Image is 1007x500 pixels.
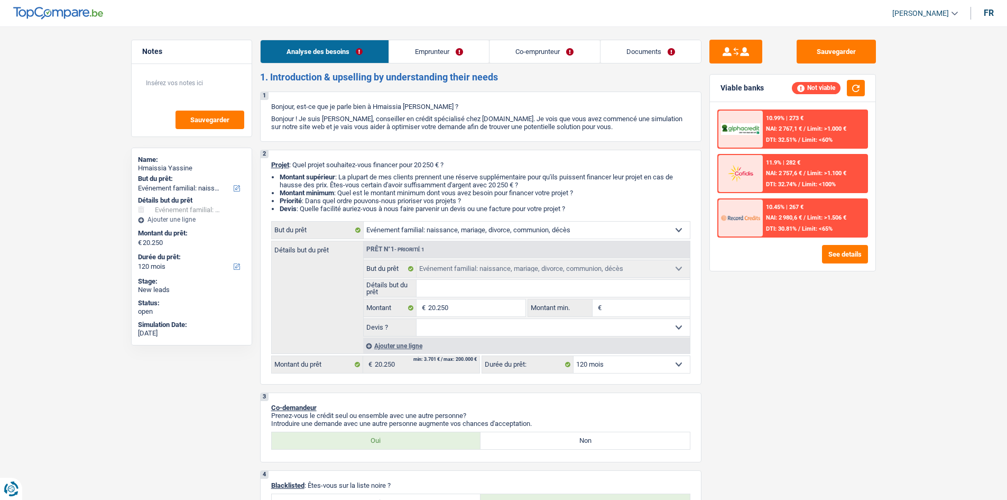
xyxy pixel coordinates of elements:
[138,175,243,183] label: But du prêt:
[142,47,241,56] h5: Notes
[766,159,800,166] div: 11.9% | 282 €
[798,181,800,188] span: /
[271,161,289,169] span: Projet
[138,286,245,294] div: New leads
[190,116,229,123] span: Sauvegarder
[271,103,690,111] p: Bonjour, est-ce que je parle bien à Hmaissia [PERSON_NAME] ?
[280,205,690,213] li: : Quelle facilité auriez-vous à nous faire parvenir un devis ou une facture pour votre projet ?
[280,197,302,205] strong: Priorité
[766,204,803,211] div: 10.45% | 267 €
[138,164,245,172] div: Hmaissia Yassine
[721,163,760,183] img: Cofidis
[766,170,802,177] span: NAI: 2 757,6 €
[364,319,417,336] label: Devis ?
[413,357,477,362] div: min: 3.701 € / max: 200.000 €
[892,9,949,18] span: [PERSON_NAME]
[261,393,269,401] div: 3
[766,225,797,232] span: DTI: 30.81%
[271,115,690,131] p: Bonjour ! Je suis [PERSON_NAME], conseiller en crédit spécialisé chez [DOMAIN_NAME]. Je vois que ...
[766,214,802,221] span: NAI: 2 980,6 €
[364,299,417,316] label: Montant
[271,404,317,412] span: Co-demandeur
[138,196,245,205] div: Détails but du prêt
[721,123,760,135] img: AlphaCredit
[807,125,846,132] span: Limit: >1.000 €
[271,481,690,489] p: : Êtes-vous sur la liste noire ?
[280,189,334,197] strong: Montant minimum
[138,239,142,247] span: €
[272,222,364,239] label: But du prêt
[272,356,363,373] label: Montant du prêt
[261,471,269,479] div: 4
[271,161,690,169] p: : Quel projet souhaitez-vous financer pour 20 250 € ?
[792,82,840,94] div: Not viable
[271,481,304,489] span: Blacklisted
[803,125,806,132] span: /
[271,420,690,428] p: Introduire une demande avec une autre personne augmente vos chances d'acceptation.
[482,356,574,373] label: Durée du prêt:
[802,181,836,188] span: Limit: <100%
[260,71,701,83] h2: 1. Introduction & upselling by understanding their needs
[138,329,245,338] div: [DATE]
[766,181,797,188] span: DTI: 32.74%
[280,189,690,197] li: : Quel est le montant minimum dont vous avez besoin pour financer votre projet ?
[720,84,764,93] div: Viable banks
[394,247,424,252] span: - Priorité 1
[807,170,846,177] span: Limit: >1.100 €
[822,245,868,263] button: See details
[803,170,806,177] span: /
[802,137,833,143] span: Limit: <60%
[271,412,690,420] p: Prenez-vous le crédit seul ou ensemble avec une autre personne?
[364,260,417,277] label: But du prêt
[600,40,701,63] a: Documents
[389,40,489,63] a: Emprunteur
[721,208,760,228] img: Record Credits
[363,338,690,353] div: Ajouter une ligne
[766,115,803,122] div: 10.99% | 273 €
[138,277,245,286] div: Stage:
[138,229,243,238] label: Montant du prêt:
[363,356,375,373] span: €
[138,156,245,164] div: Name:
[984,8,994,18] div: fr
[481,432,690,449] label: Non
[138,321,245,329] div: Simulation Date:
[884,5,958,22] a: [PERSON_NAME]
[138,307,245,316] div: open
[489,40,599,63] a: Co-emprunteur
[766,137,797,143] span: DTI: 32.51%
[175,111,244,129] button: Sauvegarder
[261,40,389,63] a: Analyse des besoins
[798,225,800,232] span: /
[138,216,245,223] div: Ajouter une ligne
[593,299,604,316] span: €
[528,299,593,316] label: Montant min.
[417,299,428,316] span: €
[280,173,690,189] li: : La plupart de mes clients prennent une réserve supplémentaire pour qu'ils puissent financer leu...
[798,137,800,143] span: /
[272,432,481,449] label: Oui
[797,40,876,63] button: Sauvegarder
[261,150,269,158] div: 2
[280,205,297,213] span: Devis
[807,214,846,221] span: Limit: >1.506 €
[364,246,427,253] div: Prêt n°1
[272,241,363,253] label: Détails but du prêt
[280,197,690,205] li: : Dans quel ordre pouvons-nous prioriser vos projets ?
[138,253,243,261] label: Durée du prêt:
[364,280,417,297] label: Détails but du prêt
[803,214,806,221] span: /
[261,92,269,100] div: 1
[766,125,802,132] span: NAI: 2 767,1 €
[138,299,245,307] div: Status:
[280,173,335,181] strong: Montant supérieur
[802,225,833,232] span: Limit: <65%
[13,7,103,20] img: TopCompare Logo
